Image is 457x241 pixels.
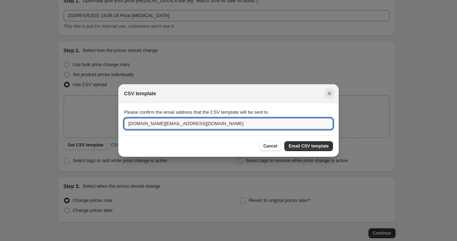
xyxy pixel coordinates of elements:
span: Cancel [263,143,277,149]
button: Cancel [259,141,281,151]
h2: CSV template [124,90,156,97]
button: Close [324,89,334,98]
span: Email CSV template [289,143,329,149]
span: Please confirm the email address that the CSV template will be sent to [124,109,268,115]
button: Email CSV template [284,141,333,151]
